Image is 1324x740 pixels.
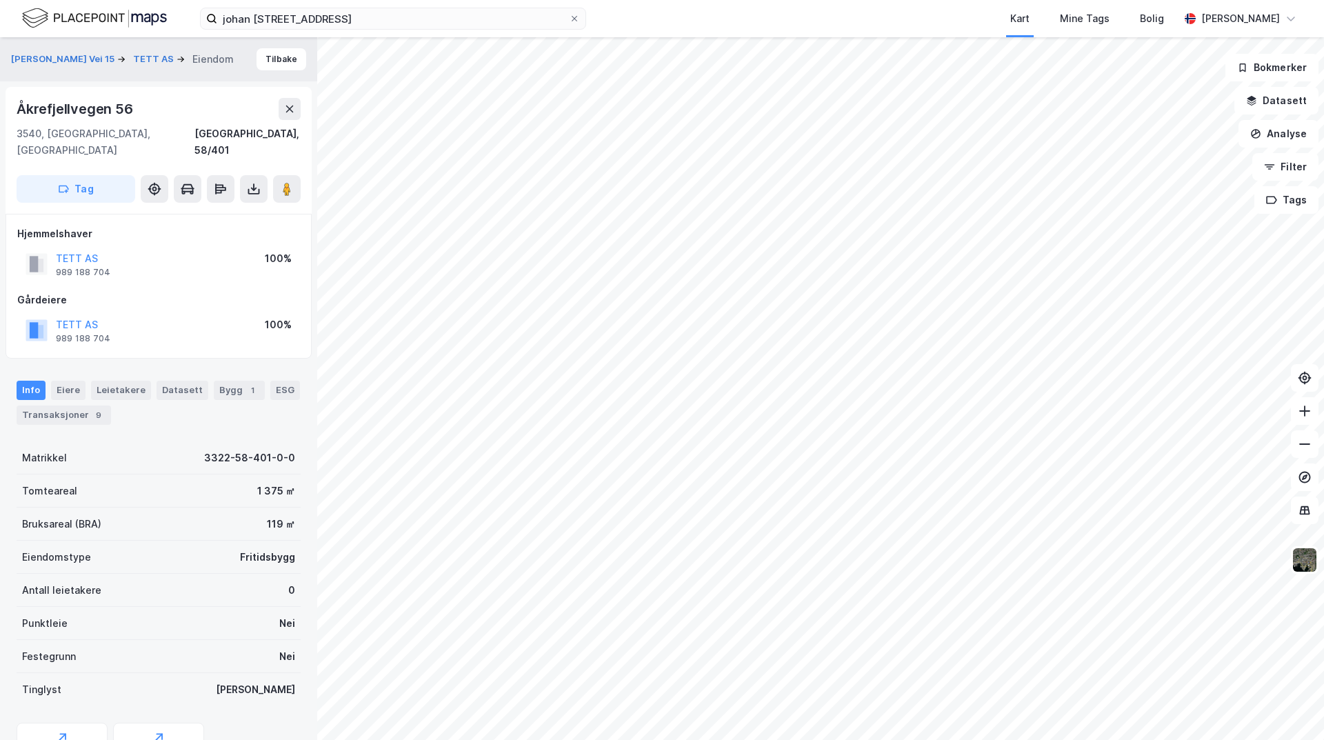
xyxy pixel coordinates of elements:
button: Tags [1254,186,1318,214]
div: Info [17,381,46,400]
div: Antall leietakere [22,582,101,599]
div: Leietakere [91,381,151,400]
div: Nei [279,648,295,665]
button: Filter [1252,153,1318,181]
button: Tag [17,175,135,203]
button: Datasett [1234,87,1318,114]
img: logo.f888ab2527a4732fd821a326f86c7f29.svg [22,6,167,30]
div: Transaksjoner [17,406,111,425]
div: 1 [245,383,259,397]
div: Kart [1010,10,1030,27]
div: Åkrefjellvegen 56 [17,98,136,120]
div: Bolig [1140,10,1164,27]
div: 9 [92,408,106,422]
div: 1 375 ㎡ [257,483,295,499]
button: [PERSON_NAME] Vei 15 [11,52,117,66]
div: 100% [265,250,292,267]
div: ESG [270,381,300,400]
img: 9k= [1292,547,1318,573]
div: Eiendom [192,51,234,68]
div: [PERSON_NAME] [216,681,295,698]
button: Bokmerker [1225,54,1318,81]
iframe: Chat Widget [1255,674,1324,740]
div: [PERSON_NAME] [1201,10,1280,27]
div: Mine Tags [1060,10,1110,27]
div: Bygg [214,381,265,400]
div: Kontrollprogram for chat [1255,674,1324,740]
div: Datasett [157,381,208,400]
div: Matrikkel [22,450,67,466]
div: Nei [279,615,295,632]
div: Bruksareal (BRA) [22,516,101,532]
div: 3540, [GEOGRAPHIC_DATA], [GEOGRAPHIC_DATA] [17,126,194,159]
div: Eiere [51,381,86,400]
div: [GEOGRAPHIC_DATA], 58/401 [194,126,301,159]
input: Søk på adresse, matrikkel, gårdeiere, leietakere eller personer [217,8,569,29]
div: 989 188 704 [56,267,110,278]
div: 119 ㎡ [267,516,295,532]
button: TETT AS [133,52,177,66]
div: Hjemmelshaver [17,226,300,242]
div: 3322-58-401-0-0 [204,450,295,466]
div: 0 [288,582,295,599]
div: Tomteareal [22,483,77,499]
div: Gårdeiere [17,292,300,308]
div: Fritidsbygg [240,549,295,566]
div: 989 188 704 [56,333,110,344]
button: Tilbake [257,48,306,70]
div: 100% [265,317,292,333]
div: Eiendomstype [22,549,91,566]
div: Punktleie [22,615,68,632]
button: Analyse [1238,120,1318,148]
div: Festegrunn [22,648,76,665]
div: Tinglyst [22,681,61,698]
